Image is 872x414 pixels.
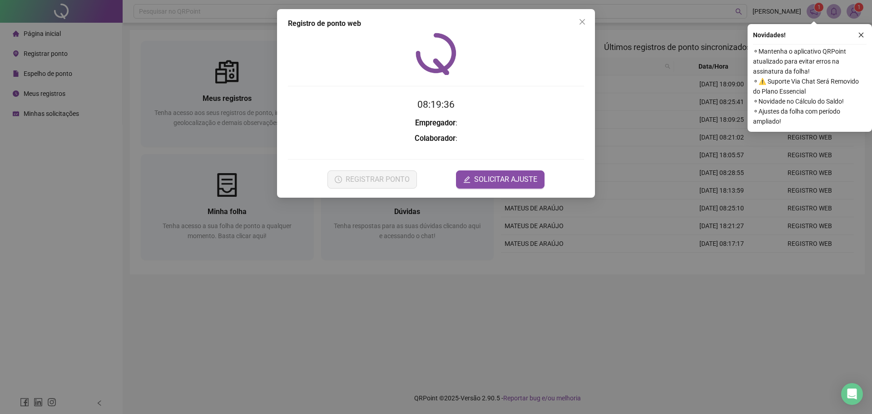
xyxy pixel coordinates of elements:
[417,99,455,110] time: 08:19:36
[841,383,863,405] div: Open Intercom Messenger
[327,170,417,189] button: REGISTRAR PONTO
[288,117,584,129] h3: :
[474,174,537,185] span: SOLICITAR AJUSTE
[575,15,590,29] button: Close
[456,170,545,189] button: editSOLICITAR AJUSTE
[463,176,471,183] span: edit
[416,33,456,75] img: QRPoint
[288,18,584,29] div: Registro de ponto web
[415,134,456,143] strong: Colaborador
[579,18,586,25] span: close
[415,119,456,127] strong: Empregador
[753,96,867,106] span: ⚬ Novidade no Cálculo do Saldo!
[288,133,584,145] h3: :
[753,46,867,76] span: ⚬ Mantenha o aplicativo QRPoint atualizado para evitar erros na assinatura da folha!
[753,76,867,96] span: ⚬ ⚠️ Suporte Via Chat Será Removido do Plano Essencial
[753,106,867,126] span: ⚬ Ajustes da folha com período ampliado!
[858,32,864,38] span: close
[753,30,786,40] span: Novidades !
